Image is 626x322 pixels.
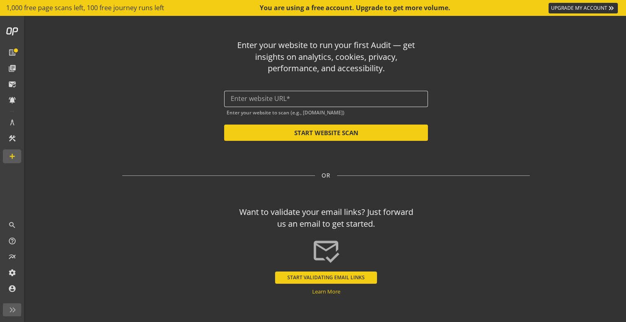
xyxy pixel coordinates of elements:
mat-icon: help_outline [8,237,16,245]
span: 1,000 free page scans left, 100 free journey runs left [6,3,164,13]
button: START VALIDATING EMAIL LINKS [275,272,377,284]
mat-hint: Enter your website to scan (e.g., [DOMAIN_NAME]) [227,108,344,116]
mat-icon: settings [8,269,16,277]
mat-icon: multiline_chart [8,253,16,261]
mat-icon: architecture [8,118,16,127]
mat-icon: search [8,221,16,229]
mat-icon: mark_email_read [8,80,16,88]
div: You are using a free account. Upgrade to get more volume. [260,3,451,13]
mat-icon: notifications_active [8,96,16,104]
div: Want to validate your email links? Just forward us an email to get started. [236,206,417,230]
div: Enter your website to run your first Audit — get insights on analytics, cookies, privacy, perform... [236,39,417,74]
mat-icon: construction [8,134,16,142]
mat-icon: list_alt [8,48,16,57]
a: UPGRADE MY ACCOUNT [549,3,618,13]
mat-icon: add [8,152,16,160]
a: Learn More [312,288,340,295]
input: Enter website URL* [231,95,421,103]
mat-icon: account_circle [8,285,16,293]
button: START WEBSITE SCAN [224,125,428,141]
mat-icon: mark_email_read [312,237,340,265]
span: OR [322,171,331,180]
mat-icon: library_books [8,64,16,72]
mat-icon: keyboard_double_arrow_right [607,4,615,12]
